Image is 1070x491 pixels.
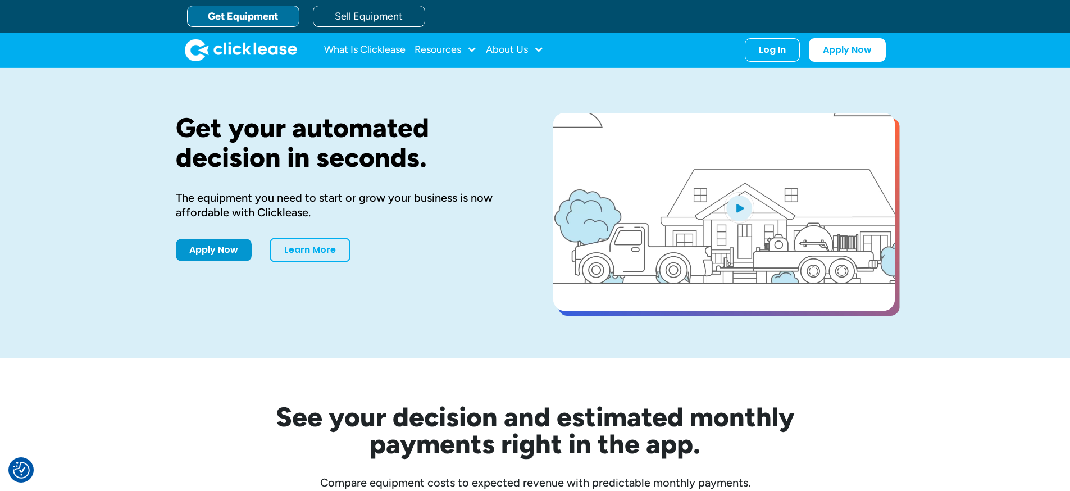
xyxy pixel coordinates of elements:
button: Consent Preferences [13,462,30,479]
img: Clicklease logo [185,39,297,61]
div: About Us [486,39,544,61]
a: Get Equipment [187,6,299,27]
a: Apply Now [809,38,886,62]
div: The equipment you need to start or grow your business is now affordable with Clicklease. [176,190,517,220]
h1: Get your automated decision in seconds. [176,113,517,172]
img: Blue play button logo on a light blue circular background [724,192,754,224]
a: Learn More [270,238,350,262]
a: home [185,39,297,61]
a: open lightbox [553,113,895,311]
a: What Is Clicklease [324,39,406,61]
div: Log In [759,44,786,56]
a: Sell Equipment [313,6,425,27]
div: Resources [415,39,477,61]
img: Revisit consent button [13,462,30,479]
a: Apply Now [176,239,252,261]
h2: See your decision and estimated monthly payments right in the app. [221,403,850,457]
